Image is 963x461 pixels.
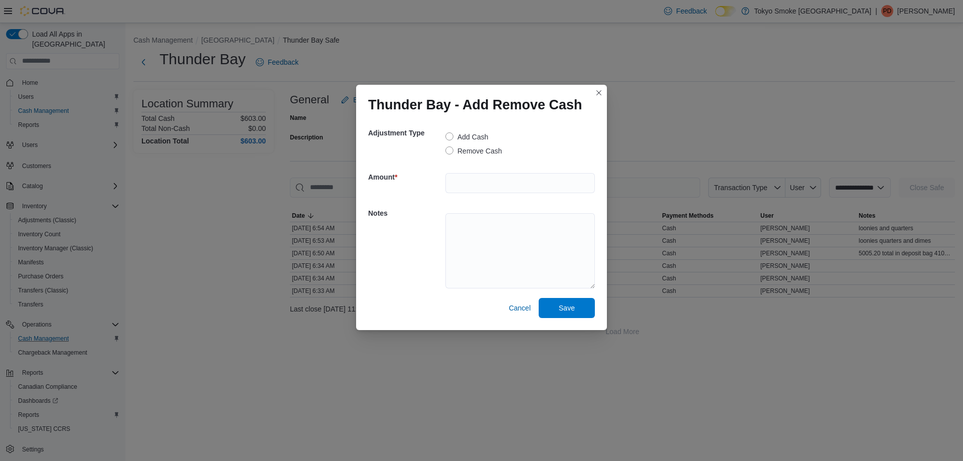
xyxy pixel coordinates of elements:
span: Save [559,303,575,313]
h1: Thunder Bay - Add Remove Cash [368,97,582,113]
button: Save [539,298,595,318]
span: Cancel [509,303,531,313]
label: Remove Cash [445,145,502,157]
h5: Adjustment Type [368,123,443,143]
button: Cancel [505,298,535,318]
label: Add Cash [445,131,488,143]
h5: Amount [368,167,443,187]
button: Closes this modal window [593,87,605,99]
h5: Notes [368,203,443,223]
